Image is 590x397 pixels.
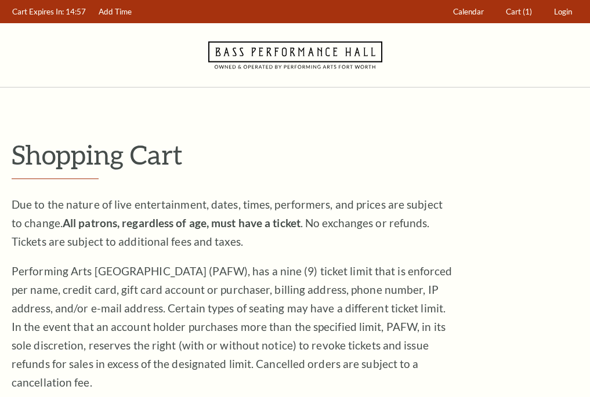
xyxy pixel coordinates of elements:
[549,1,578,23] a: Login
[501,1,538,23] a: Cart (1)
[12,262,453,392] p: Performing Arts [GEOGRAPHIC_DATA] (PAFW), has a nine (9) ticket limit that is enforced per name, ...
[12,7,64,16] span: Cart Expires In:
[523,7,532,16] span: (1)
[448,1,490,23] a: Calendar
[506,7,521,16] span: Cart
[554,7,572,16] span: Login
[12,198,443,248] span: Due to the nature of live entertainment, dates, times, performers, and prices are subject to chan...
[66,7,86,16] span: 14:57
[93,1,137,23] a: Add Time
[63,216,301,230] strong: All patrons, regardless of age, must have a ticket
[12,140,578,169] p: Shopping Cart
[453,7,484,16] span: Calendar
